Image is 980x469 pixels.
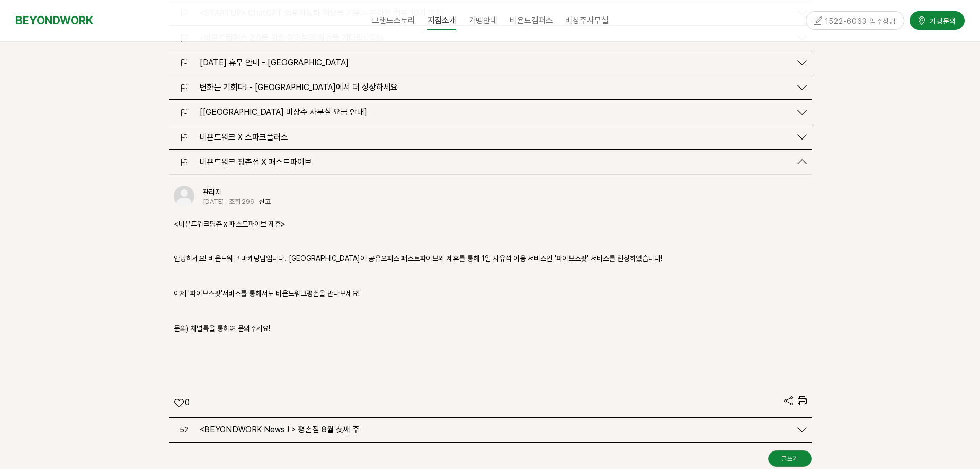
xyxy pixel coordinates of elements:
[174,323,807,335] p: 문의) 채널톡을 통하여 문의주세요!
[510,15,553,25] span: 비욘드캠퍼스
[174,288,807,300] p: 이제 '파이브스팟'서비스를 통해서도 비욘드워크평촌을 만나보세요!
[259,198,271,205] a: 신고
[372,15,415,25] span: 브랜드스토리
[180,426,188,434] span: 52
[427,12,456,30] span: 지점소개
[200,58,349,67] span: [DATE] 휴무 안내 - [GEOGRAPHIC_DATA]
[200,425,360,435] span: <BEYONDWORK News ! > 평촌점 8월 첫째 주
[768,450,812,467] a: 글쓰기
[174,186,194,206] img: 프로필 이미지
[15,11,93,30] a: BEYONDWORK
[174,253,807,265] p: 안녕하세요! 비욘드워크 마케팅팀입니다. [GEOGRAPHIC_DATA]이 공유오피스 패스트파이브와 제휴를 통해 1일 자유석 이용 서비스인 '파이브스팟' 서비스를 런칭하였습니다!
[421,8,462,33] a: 지점소개
[203,187,276,198] div: 관리자
[910,11,965,29] a: 가맹문의
[203,198,224,206] div: 2024-11-01 11:48
[174,218,807,231] p: <비욘드워크평촌 x 패스트파이브 제휴>
[229,198,254,206] div: 조회 296
[462,8,504,33] a: 가맹안내
[559,8,615,33] a: 비상주사무실
[565,15,609,25] span: 비상주사무실
[200,132,288,142] span: 비욘드워크 X 스파크플러스
[366,8,421,33] a: 브랜드스토리
[926,15,956,26] span: 가맹문의
[469,15,497,25] span: 가맹안내
[200,107,367,117] span: [[GEOGRAPHIC_DATA] 비상주 사무실 요금 안내]
[504,8,559,33] a: 비욘드캠퍼스
[185,397,190,407] em: 0
[200,157,312,167] span: 비욘드워크 평촌점 X 패스트파이브
[200,82,398,92] span: 변화는 기회다! - [GEOGRAPHIC_DATA]에서 더 성장하세요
